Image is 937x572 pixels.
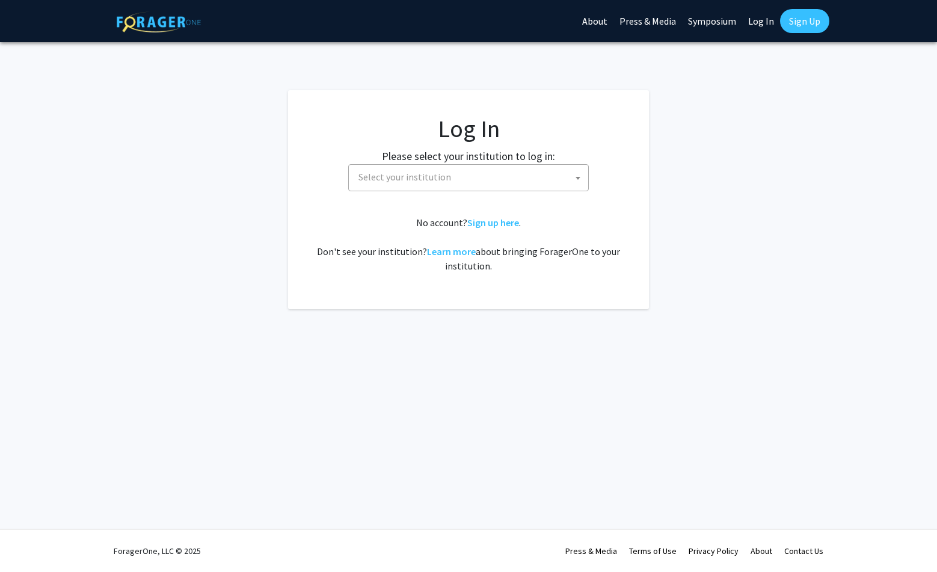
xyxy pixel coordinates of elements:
[689,546,739,556] a: Privacy Policy
[780,9,829,33] a: Sign Up
[382,148,555,164] label: Please select your institution to log in:
[312,215,625,273] div: No account? . Don't see your institution? about bringing ForagerOne to your institution.
[427,245,476,257] a: Learn more about bringing ForagerOne to your institution
[784,546,823,556] a: Contact Us
[751,546,772,556] a: About
[467,217,519,229] a: Sign up here
[117,11,201,32] img: ForagerOne Logo
[358,171,451,183] span: Select your institution
[354,165,588,189] span: Select your institution
[114,530,201,572] div: ForagerOne, LLC © 2025
[348,164,589,191] span: Select your institution
[629,546,677,556] a: Terms of Use
[312,114,625,143] h1: Log In
[565,546,617,556] a: Press & Media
